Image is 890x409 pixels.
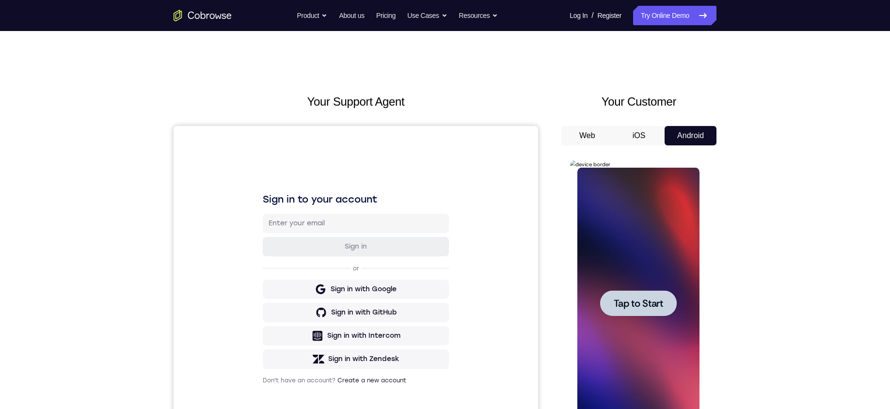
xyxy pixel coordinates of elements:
span: / [591,10,593,21]
a: Try Online Demo [633,6,716,25]
div: Sign in with GitHub [158,182,223,191]
h2: Your Customer [561,93,716,110]
button: Sign in with Intercom [89,200,275,220]
button: Web [561,126,613,145]
a: Pricing [376,6,396,25]
div: Sign in with Intercom [154,205,227,215]
a: Register [598,6,621,25]
p: or [177,139,188,146]
button: Use Cases [407,6,447,25]
p: Don't have an account? [89,251,275,258]
button: Resources [459,6,498,25]
button: Sign in with Google [89,154,275,173]
span: Tap to Start [44,138,93,148]
button: Tap to Start [30,130,107,156]
div: Sign in with Zendesk [155,228,226,238]
a: Go to the home page [174,10,232,21]
button: Android [665,126,716,145]
button: iOS [613,126,665,145]
button: Sign in with GitHub [89,177,275,196]
div: Sign in with Google [157,158,223,168]
a: Log In [570,6,588,25]
h2: Your Support Agent [174,93,538,110]
a: About us [339,6,364,25]
button: Sign in with Zendesk [89,223,275,243]
a: Create a new account [164,251,233,258]
button: Product [297,6,328,25]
